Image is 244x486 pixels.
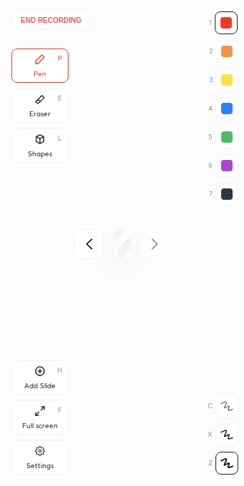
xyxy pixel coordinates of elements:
button: End recording [11,11,91,29]
div: C [208,395,238,417]
div: 6 [208,154,238,177]
div: Eraser [29,111,51,118]
div: P [58,55,62,62]
div: Full screen [22,422,58,430]
div: Settings [26,462,54,470]
div: Shapes [28,151,52,158]
div: 7 [209,183,238,206]
img: logo.38c385cc.svg [126,241,131,241]
div: F [58,407,62,414]
div: Pen [34,71,46,78]
div: Z [208,452,238,475]
div: 3 [209,69,238,91]
div: 2 [209,40,238,63]
div: X [208,423,238,446]
div: L [58,135,62,142]
div: Add Slide [24,383,56,390]
div: 5 [208,126,238,148]
div: E [58,95,62,102]
div: 4 [208,97,238,120]
div: 1 [209,11,238,34]
div: H [57,367,62,374]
